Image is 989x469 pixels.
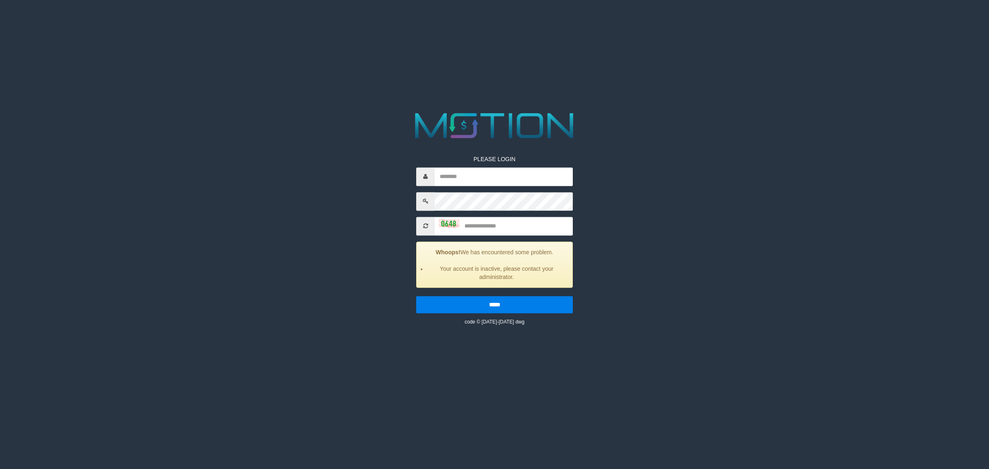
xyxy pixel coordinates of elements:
div: We has encountered some problem. [416,242,573,288]
strong: Whoops! [436,249,460,256]
img: captcha [439,219,459,227]
p: PLEASE LOGIN [416,155,573,163]
img: MOTION_logo.png [408,108,581,143]
li: Your account is inactive, please contact your administrator. [427,265,566,281]
small: code © [DATE]-[DATE] dwg [464,319,524,325]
